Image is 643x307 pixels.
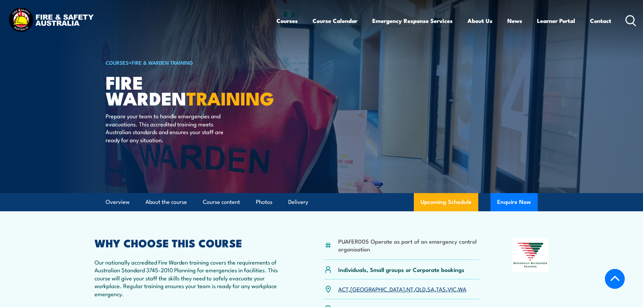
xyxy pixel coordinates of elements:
a: SA [427,285,434,293]
h1: Fire Warden [106,74,272,105]
a: COURSES [106,59,129,66]
a: About the course [145,193,187,211]
a: Courses [276,12,298,30]
p: Our nationally accredited Fire Warden training covers the requirements of Australian Standard 374... [95,258,292,298]
a: Photos [256,193,272,211]
a: Emergency Response Services [372,12,453,30]
h6: > [106,58,272,66]
a: Delivery [288,193,308,211]
a: QLD [415,285,426,293]
li: PUAFER005 Operate as part of an emergency control organisation [338,237,480,253]
a: VIC [448,285,456,293]
a: Contact [590,12,611,30]
img: Nationally Recognised Training logo. [512,238,549,272]
a: Overview [106,193,130,211]
a: WA [458,285,466,293]
p: Prepare your team to handle emergencies and evacuations. This accredited training meets Australia... [106,112,229,144]
a: TAS [436,285,446,293]
p: , , , , , , , [338,285,466,293]
a: Course content [203,193,240,211]
h2: WHY CHOOSE THIS COURSE [95,238,292,247]
a: Learner Portal [537,12,575,30]
a: ACT [338,285,349,293]
button: Enquire Now [490,193,538,211]
a: About Us [467,12,492,30]
a: News [507,12,522,30]
p: Individuals, Small groups or Corporate bookings [338,266,464,273]
a: Course Calendar [313,12,357,30]
a: Fire & Warden Training [132,59,193,66]
a: NT [406,285,413,293]
a: Upcoming Schedule [414,193,478,211]
a: [GEOGRAPHIC_DATA] [350,285,405,293]
strong: TRAINING [186,84,274,112]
